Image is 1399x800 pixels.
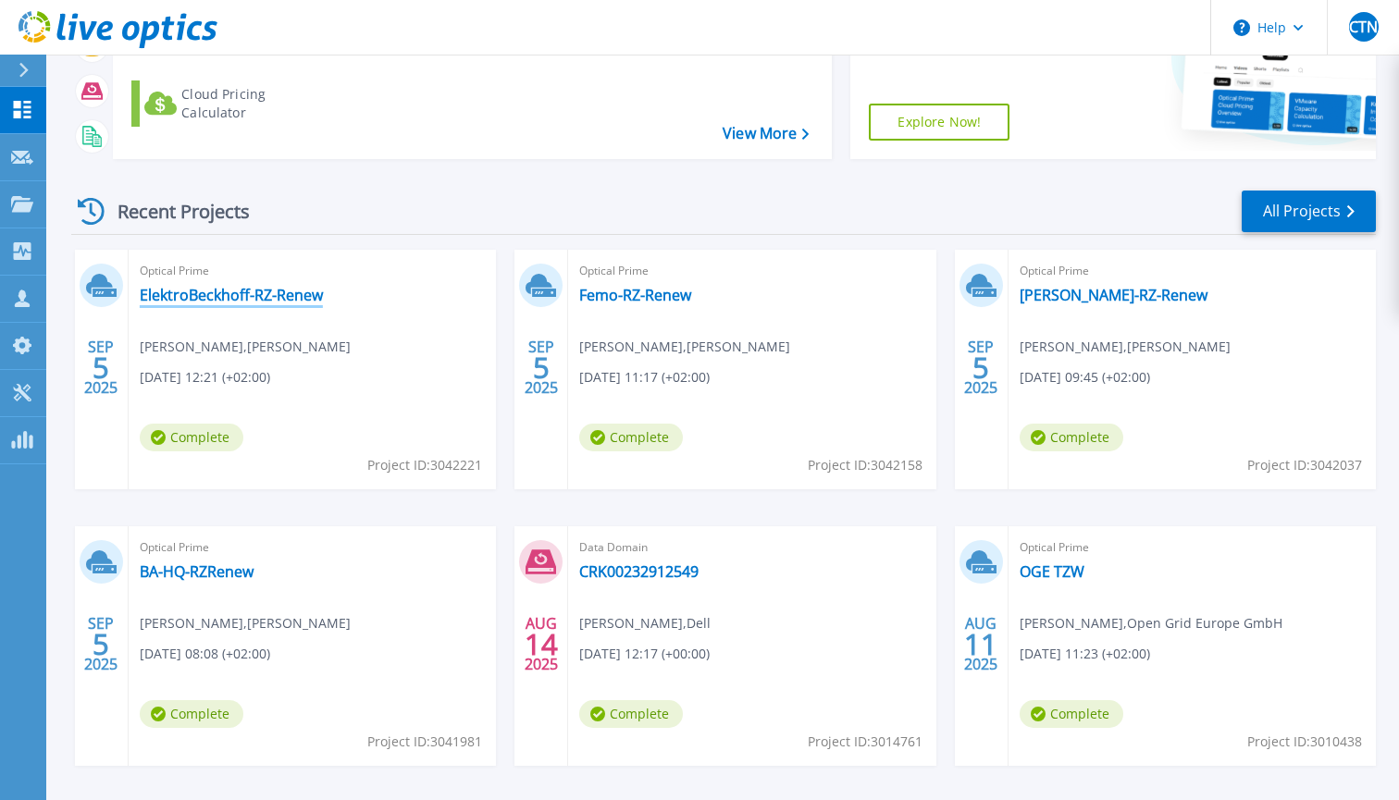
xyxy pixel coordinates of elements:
span: [PERSON_NAME] , [PERSON_NAME] [1020,337,1231,357]
a: OGE TZW [1020,562,1084,581]
span: Optical Prime [1020,537,1365,558]
span: Complete [140,700,243,728]
span: CTN [1349,19,1378,34]
span: [PERSON_NAME] , [PERSON_NAME] [140,337,351,357]
span: Optical Prime [140,537,485,558]
span: 5 [93,360,109,375]
span: [DATE] 08:08 (+02:00) [140,644,270,664]
span: [PERSON_NAME] , Dell [579,613,711,634]
div: Recent Projects [71,189,275,234]
span: 5 [972,360,989,375]
div: AUG 2025 [963,610,998,678]
a: All Projects [1242,191,1376,232]
span: Project ID: 3042158 [808,455,922,475]
div: Cloud Pricing Calculator [181,85,329,122]
span: Project ID: 3041981 [367,732,482,752]
span: [PERSON_NAME] , Open Grid Europe GmbH [1020,613,1282,634]
span: [PERSON_NAME] , [PERSON_NAME] [140,613,351,634]
div: SEP 2025 [83,334,118,401]
span: [PERSON_NAME] , [PERSON_NAME] [579,337,790,357]
span: [DATE] 09:45 (+02:00) [1020,367,1150,388]
span: Project ID: 3014761 [808,732,922,752]
a: Femo-RZ-Renew [579,286,691,304]
span: Complete [579,700,683,728]
span: Complete [140,424,243,451]
a: Cloud Pricing Calculator [131,80,338,127]
span: [DATE] 12:21 (+02:00) [140,367,270,388]
span: Complete [1020,700,1123,728]
a: [PERSON_NAME]-RZ-Renew [1020,286,1207,304]
span: 5 [93,636,109,652]
div: SEP 2025 [524,334,559,401]
span: Complete [579,424,683,451]
a: ElektroBeckhoff-RZ-Renew [140,286,323,304]
span: [DATE] 12:17 (+00:00) [579,644,710,664]
span: 14 [525,636,558,652]
span: Optical Prime [579,261,924,281]
div: SEP 2025 [83,610,118,678]
span: 11 [964,636,997,652]
span: Optical Prime [1020,261,1365,281]
span: Project ID: 3042037 [1247,455,1362,475]
span: Complete [1020,424,1123,451]
span: [DATE] 11:23 (+02:00) [1020,644,1150,664]
span: [DATE] 11:17 (+02:00) [579,367,710,388]
span: Project ID: 3042221 [367,455,482,475]
a: View More [723,125,809,142]
a: Explore Now! [869,104,1009,141]
span: Optical Prime [140,261,485,281]
a: BA-HQ-RZRenew [140,562,254,581]
a: CRK00232912549 [579,562,699,581]
span: Data Domain [579,537,924,558]
div: SEP 2025 [963,334,998,401]
span: Project ID: 3010438 [1247,732,1362,752]
span: 5 [533,360,550,375]
div: AUG 2025 [524,610,559,678]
